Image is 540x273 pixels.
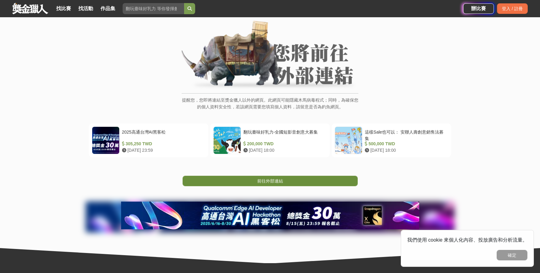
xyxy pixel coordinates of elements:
div: 500,000 TWD [365,141,446,147]
a: 找活動 [76,4,96,13]
div: 200,000 TWD [243,141,324,147]
div: [DATE] 23:59 [122,147,203,154]
a: 翻玩臺味好乳力-全國短影音創意大募集 200,000 TWD [DATE] 18:00 [210,123,330,157]
div: 這樣Sale也可以： 安聯人壽創意銷售法募集 [365,129,446,141]
div: 305,250 TWD [122,141,203,147]
div: 2025高通台灣AI黑客松 [122,129,203,141]
div: [DATE] 18:00 [365,147,446,154]
a: 2025高通台灣AI黑客松 305,250 TWD [DATE] 23:59 [89,123,208,157]
div: 翻玩臺味好乳力-全國短影音創意大募集 [243,129,324,141]
button: 確定 [497,250,527,260]
input: 翻玩臺味好乳力 等你發揮創意！ [123,3,184,14]
img: b9cb4af2-d6e3-4f27-8b2d-44722acab629.jpg [121,202,419,229]
a: 作品集 [98,4,118,13]
a: 這樣Sale也可以： 安聯人壽創意銷售法募集 500,000 TWD [DATE] 18:00 [332,123,451,157]
a: 找比賽 [54,4,73,13]
span: 我們使用 cookie 來個人化內容、投放廣告和分析流量。 [407,237,527,243]
p: 提醒您，您即將連結至獎金獵人以外的網頁。此網頁可能隱藏木馬病毒程式；同時，為確保您的個人資料安全性，若該網頁需要您填寫個人資料，請留意是否為釣魚網頁。 [182,97,358,117]
div: 登入 / 註冊 [497,3,528,14]
div: [DATE] 18:00 [243,147,324,154]
img: External Link Banner [182,21,358,90]
a: 辦比賽 [463,3,494,14]
a: 前往外部連結 [183,176,358,186]
span: 前往外部連結 [257,179,283,183]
